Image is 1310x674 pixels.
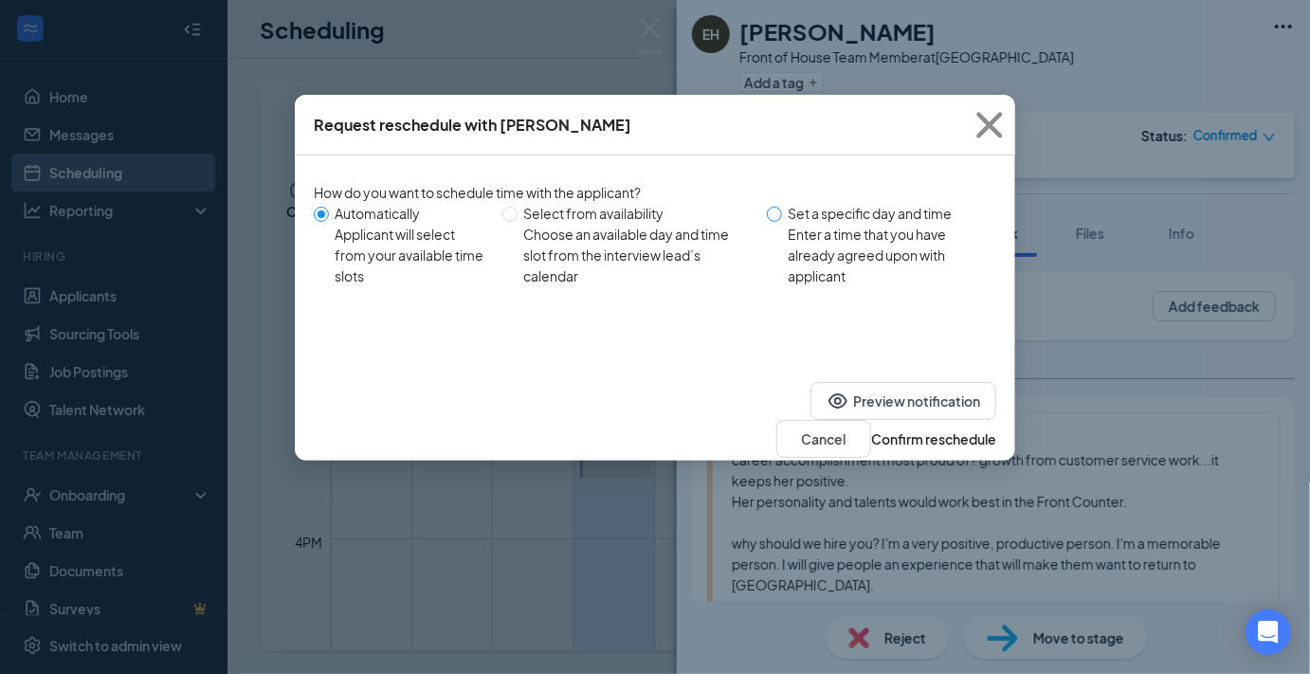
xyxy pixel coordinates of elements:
div: Applicant will select from your available time slots [335,224,487,286]
svg: Eye [827,390,849,412]
svg: Cross [964,100,1015,151]
div: Automatically [335,203,487,224]
div: Enter a time that you have already agreed upon with applicant [788,224,981,286]
button: Close [964,95,1015,155]
button: Cancel [776,420,871,458]
div: Open Intercom Messenger [1246,610,1291,655]
button: EyePreview notification [810,382,996,420]
div: Select from availability [523,203,752,224]
div: Request reschedule with [PERSON_NAME] [314,115,631,136]
button: Confirm reschedule [871,428,996,449]
div: Set a specific day and time [788,203,981,224]
div: Choose an available day and time slot from the interview lead’s calendar [523,224,752,286]
div: How do you want to schedule time with the applicant? [314,182,996,203]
